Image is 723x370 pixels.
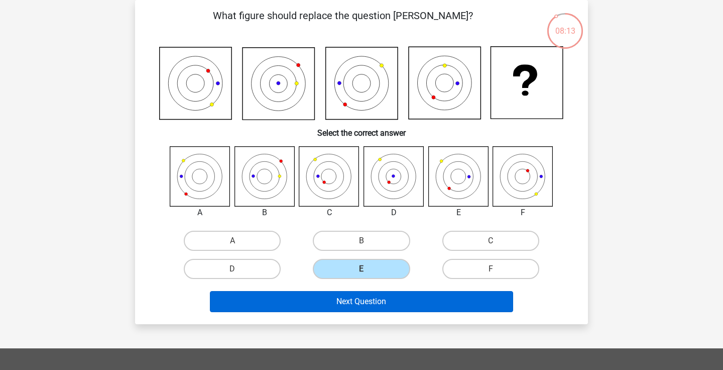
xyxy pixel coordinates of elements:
label: C [442,231,539,251]
div: F [485,207,561,219]
div: B [227,207,303,219]
label: E [313,259,410,279]
label: A [184,231,281,251]
div: A [162,207,238,219]
div: 08:13 [546,12,584,37]
label: F [442,259,539,279]
div: E [421,207,497,219]
label: D [184,259,281,279]
div: D [356,207,432,219]
div: C [291,207,367,219]
label: B [313,231,410,251]
p: What figure should replace the question [PERSON_NAME]? [151,8,534,38]
h6: Select the correct answer [151,120,572,138]
button: Next Question [210,291,514,312]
